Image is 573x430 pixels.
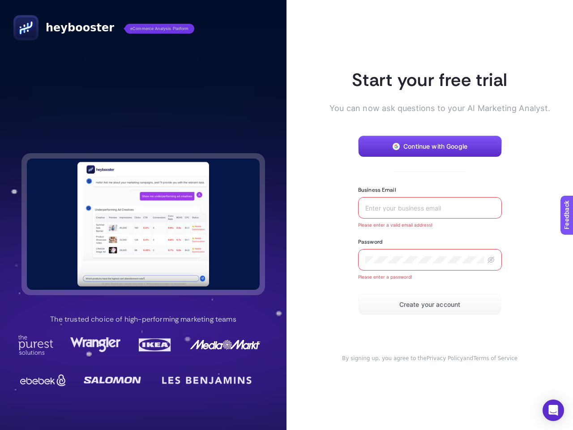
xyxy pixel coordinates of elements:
[157,370,257,391] img: LesBenjamin
[399,301,461,308] span: Create your account
[84,371,141,389] img: Salomon
[329,355,530,362] div: and
[358,222,502,228] span: Please enter a valid email address!
[365,204,495,211] input: Enter your business email
[543,400,564,421] div: Open Intercom Messenger
[358,186,396,193] label: Business Email
[358,274,502,279] span: Please enter a password!
[46,21,114,35] span: heybooster
[70,335,120,355] img: Wrangler
[125,24,194,34] span: eCommerce Analysis Platform
[342,355,427,361] span: By signing up, you agree to the
[403,143,467,150] span: Continue with Google
[358,294,501,315] button: Create your account
[473,355,517,361] a: Terms of Service
[427,355,463,361] a: Privacy Policy
[358,136,502,157] button: Continue with Google
[358,238,382,245] label: Password
[13,15,194,40] a: heyboostereCommerce Analysis Platform
[5,3,34,10] span: Feedback
[137,335,173,355] img: Ikea
[329,102,530,114] p: You can now ask questions to your AI Marketing Analyst.
[18,371,68,389] img: Ebebek
[329,68,530,91] h1: Start your free trial
[18,335,54,355] img: Purest
[50,314,236,325] p: The trusted choice of high-performing marketing teams
[189,335,261,355] img: MediaMarkt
